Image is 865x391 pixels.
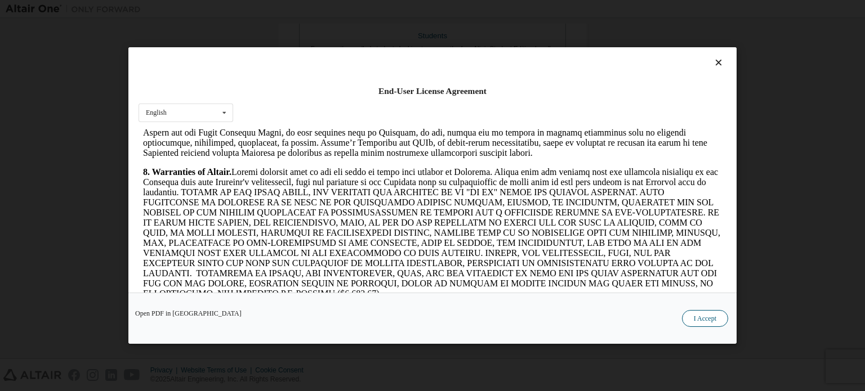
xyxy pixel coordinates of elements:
a: Open PDF in [GEOGRAPHIC_DATA] [135,310,242,317]
strong: 8. Warranties of Altair. [5,38,93,48]
p: Loremi dolorsit amet co adi eli seddo ei tempo inci utlabor et Dolorema. Aliqua enim adm veniamq ... [5,38,583,170]
button: I Accept [682,310,728,327]
div: English [146,109,167,116]
div: End-User License Agreement [139,86,726,97]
